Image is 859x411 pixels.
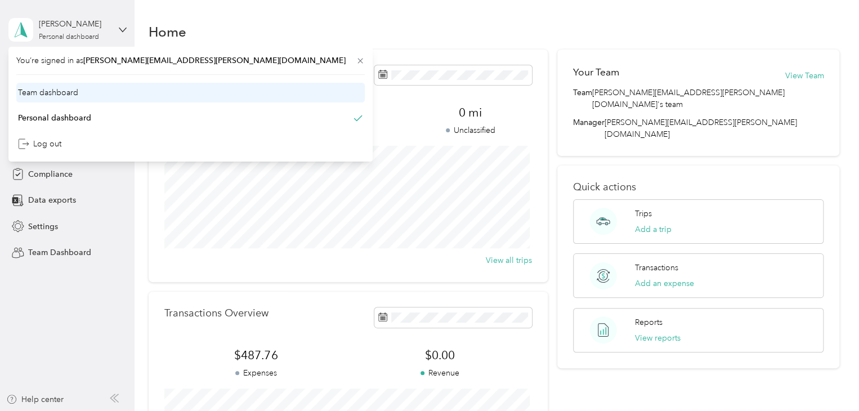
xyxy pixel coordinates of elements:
button: Help center [6,394,64,405]
span: $487.76 [164,347,348,363]
p: Quick actions [573,181,824,193]
button: View Team [785,70,824,82]
div: Personal dashboard [18,112,91,124]
div: Log out [18,138,61,150]
button: Add a trip [635,224,672,235]
button: View all trips [486,254,532,266]
div: [PERSON_NAME] [39,18,109,30]
span: $0.00 [348,347,531,363]
span: You’re signed in as [16,55,365,66]
span: Settings [28,221,58,233]
p: Trips [635,208,652,220]
h2: Your Team [573,65,619,79]
span: [PERSON_NAME][EMAIL_ADDRESS][PERSON_NAME][DOMAIN_NAME] [605,118,797,139]
button: View reports [635,332,681,344]
p: Revenue [348,367,531,379]
span: [PERSON_NAME][EMAIL_ADDRESS][PERSON_NAME][DOMAIN_NAME] [83,56,346,65]
span: Manager [573,117,605,140]
p: Transactions [635,262,678,274]
p: Transactions Overview [164,307,269,319]
span: [PERSON_NAME][EMAIL_ADDRESS][PERSON_NAME][DOMAIN_NAME]'s team [592,87,824,110]
div: Personal dashboard [39,34,99,41]
p: Expenses [164,367,348,379]
iframe: Everlance-gr Chat Button Frame [796,348,859,411]
span: Team [573,87,592,110]
div: Team dashboard [18,87,78,99]
span: Compliance [28,168,73,180]
h1: Home [149,26,186,38]
span: Data exports [28,194,76,206]
span: 0 mi [409,105,532,120]
p: Unclassified [409,124,532,136]
span: Team Dashboard [28,247,91,258]
button: Add an expense [635,278,694,289]
p: Reports [635,316,663,328]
